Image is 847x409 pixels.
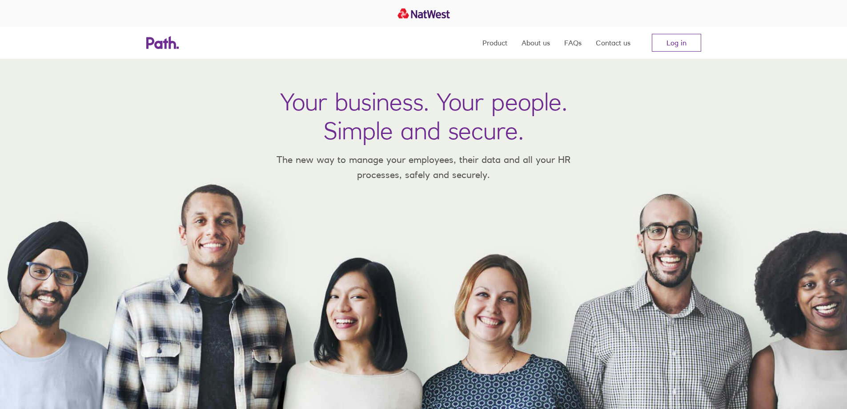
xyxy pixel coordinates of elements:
h1: Your business. Your people. Simple and secure. [280,87,567,145]
a: FAQs [564,27,582,59]
a: Log in [652,34,701,52]
a: Contact us [596,27,630,59]
a: Product [482,27,507,59]
a: About us [522,27,550,59]
p: The new way to manage your employees, their data and all your HR processes, safely and securely. [264,152,584,182]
